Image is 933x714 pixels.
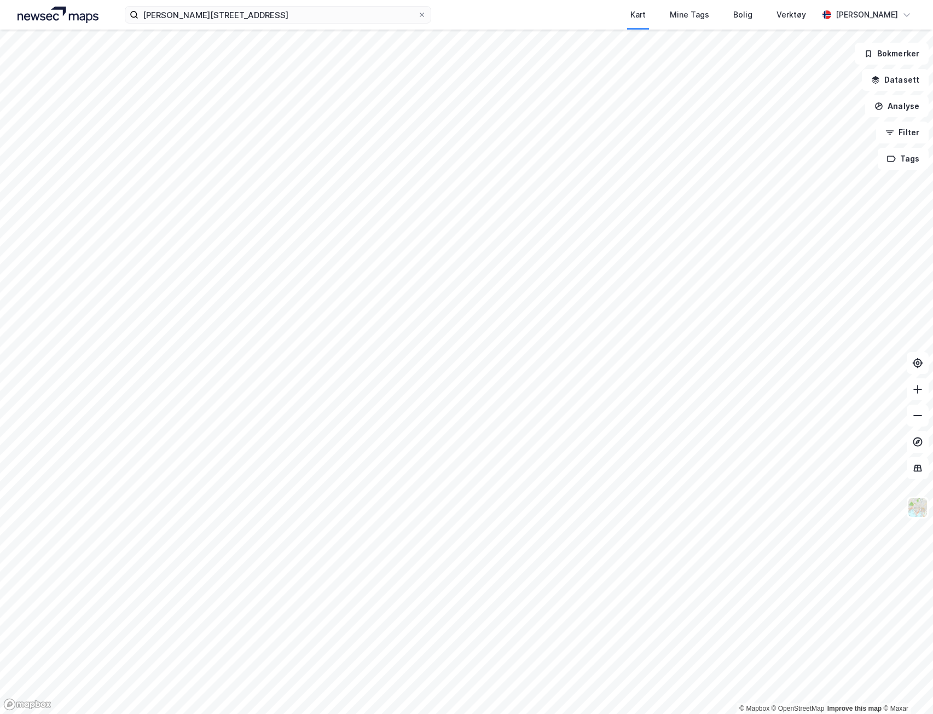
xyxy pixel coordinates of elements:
button: Filter [876,122,929,143]
button: Tags [878,148,929,170]
div: Mine Tags [670,8,709,21]
a: Improve this map [827,705,882,712]
div: Kontrollprogram for chat [878,661,933,714]
button: Bokmerker [855,43,929,65]
img: Z [907,497,928,518]
div: Kart [630,8,646,21]
button: Analyse [865,95,929,117]
div: Bolig [733,8,752,21]
a: Mapbox homepage [3,698,51,711]
img: logo.a4113a55bc3d86da70a041830d287a7e.svg [18,7,98,23]
div: [PERSON_NAME] [836,8,898,21]
a: Mapbox [739,705,769,712]
a: OpenStreetMap [772,705,825,712]
iframe: Chat Widget [878,661,933,714]
div: Verktøy [776,8,806,21]
input: Søk på adresse, matrikkel, gårdeiere, leietakere eller personer [138,7,418,23]
button: Datasett [862,69,929,91]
